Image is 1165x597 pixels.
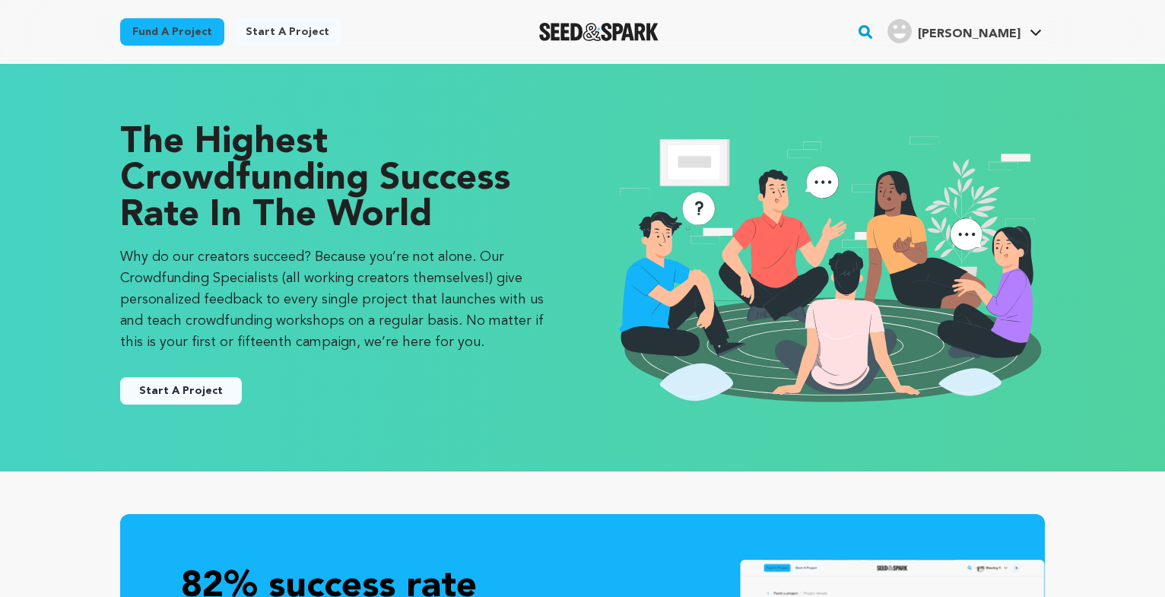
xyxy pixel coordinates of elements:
img: user.png [887,19,912,43]
a: Seed&Spark Homepage [539,23,659,41]
a: Start a project [233,18,341,46]
img: Seed&Spark Logo Dark Mode [539,23,659,41]
p: Why do our creators succeed? Because you’re not alone. Our Crowdfunding Specialists (all working ... [120,246,552,353]
a: Fund a project [120,18,224,46]
div: Mazziani G.'s Profile [887,19,1021,43]
button: Start A Project [120,377,242,405]
a: Mazziani G.'s Profile [884,16,1045,43]
span: Mazziani G.'s Profile [884,16,1045,48]
span: [PERSON_NAME] [918,28,1021,40]
p: The Highest Crowdfunding Success Rate in the World [120,125,552,234]
img: seedandspark start project illustration image [613,125,1045,411]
